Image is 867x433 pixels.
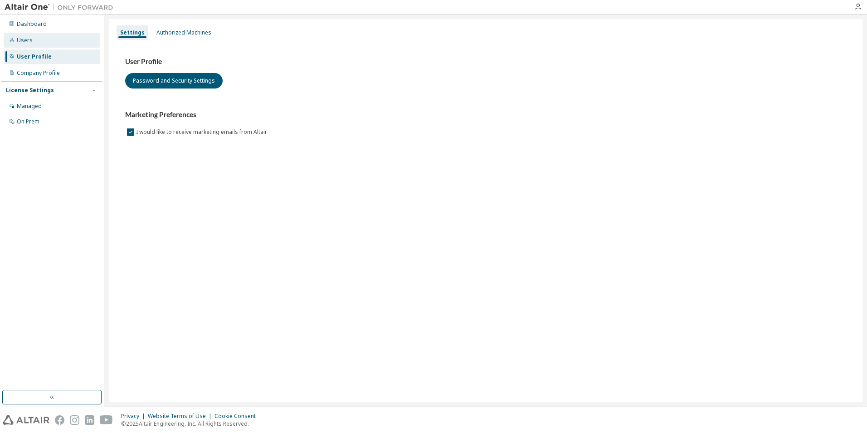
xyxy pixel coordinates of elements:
img: Altair One [5,3,118,12]
div: Cookie Consent [214,413,261,420]
div: Website Terms of Use [148,413,214,420]
div: Users [17,37,33,44]
img: linkedin.svg [85,415,94,425]
div: Privacy [121,413,148,420]
div: License Settings [6,87,54,94]
h3: Marketing Preferences [125,110,846,119]
h3: User Profile [125,57,846,66]
img: instagram.svg [70,415,79,425]
label: I would like to receive marketing emails from Altair [136,127,269,138]
div: Managed [17,103,42,110]
div: Dashboard [17,20,47,28]
img: facebook.svg [55,415,64,425]
p: © 2025 Altair Engineering, Inc. All Rights Reserved. [121,420,261,428]
div: On Prem [17,118,39,125]
button: Password and Security Settings [125,73,223,89]
div: Settings [120,29,145,36]
div: Company Profile [17,69,60,77]
div: Authorized Machines [156,29,211,36]
img: youtube.svg [100,415,113,425]
div: User Profile [17,53,52,60]
img: altair_logo.svg [3,415,49,425]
